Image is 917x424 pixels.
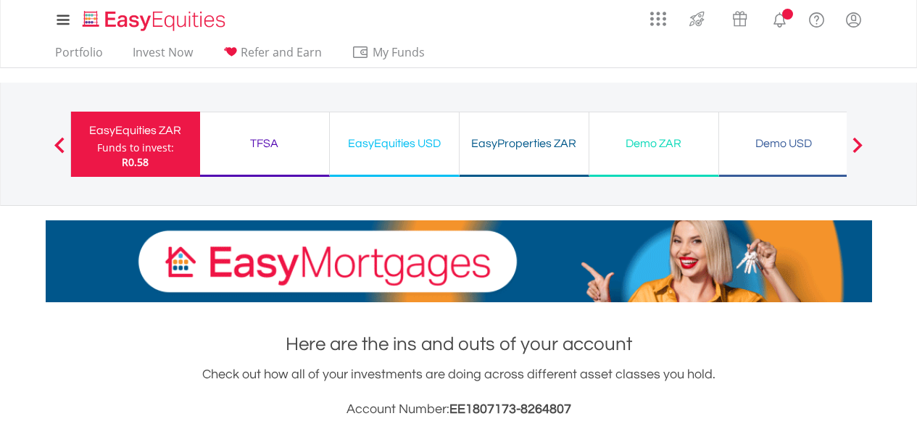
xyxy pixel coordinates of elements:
[843,144,872,159] button: Next
[49,45,109,67] a: Portfolio
[728,133,839,154] div: Demo USD
[46,331,872,357] h1: Here are the ins and outs of your account
[835,4,872,36] a: My Profile
[641,4,676,27] a: AppsGrid
[449,402,571,416] span: EE1807173-8264807
[80,120,191,141] div: EasyEquities ZAR
[217,45,328,67] a: Refer and Earn
[598,133,710,154] div: Demo ZAR
[728,7,752,30] img: vouchers-v2.svg
[468,133,580,154] div: EasyProperties ZAR
[46,220,872,302] img: EasyMortage Promotion Banner
[127,45,199,67] a: Invest Now
[241,44,322,60] span: Refer and Earn
[685,7,709,30] img: thrive-v2.svg
[798,4,835,33] a: FAQ's and Support
[80,9,231,33] img: EasyEquities_Logo.png
[46,399,872,420] h3: Account Number:
[97,141,174,155] div: Funds to invest:
[352,43,447,62] span: My Funds
[46,365,872,420] div: Check out how all of your investments are doing across different asset classes you hold.
[761,4,798,33] a: Notifications
[45,144,74,159] button: Previous
[339,133,450,154] div: EasyEquities USD
[77,4,231,33] a: Home page
[209,133,320,154] div: TFSA
[650,11,666,27] img: grid-menu-icon.svg
[122,155,149,169] span: R0.58
[718,4,761,30] a: Vouchers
